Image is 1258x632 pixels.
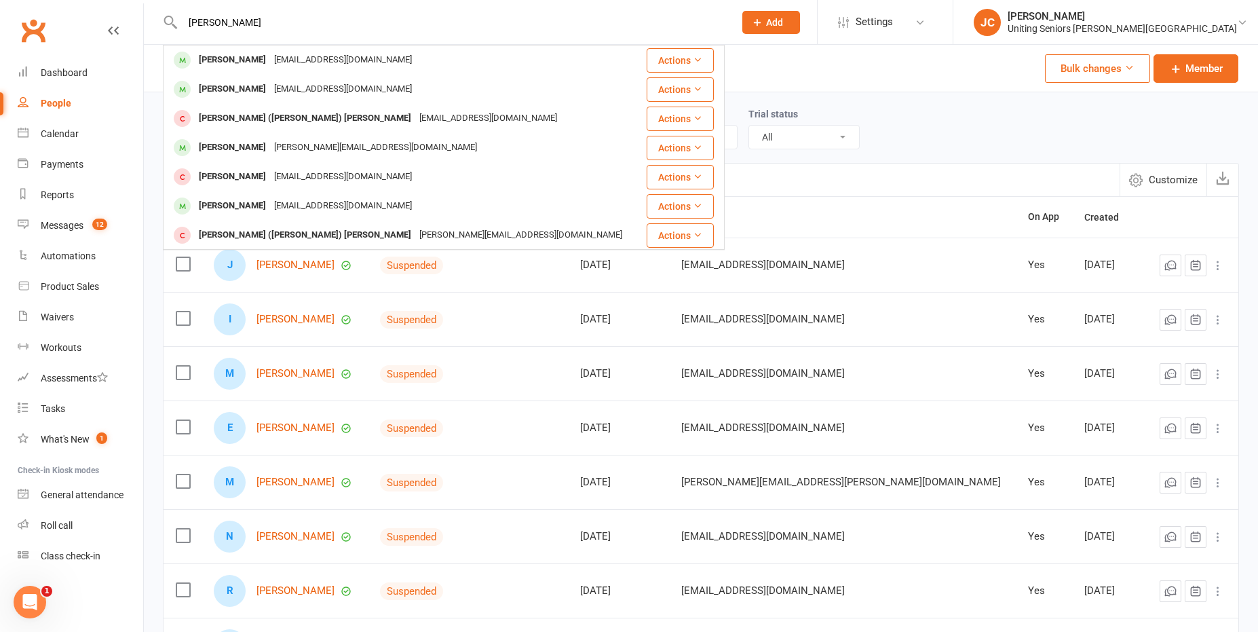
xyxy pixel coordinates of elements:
div: [DATE] [1084,314,1135,325]
a: Reports [18,180,143,210]
a: General attendance kiosk mode [18,480,143,510]
button: Actions [647,136,714,160]
a: Assessments [18,363,143,394]
div: Suspended [380,420,443,437]
button: Actions [647,165,714,189]
div: [DATE] [580,259,657,271]
div: Product Sales [41,281,99,292]
div: [PERSON_NAME] ([PERSON_NAME]) [PERSON_NAME] [195,225,415,245]
div: Suspended [380,311,443,329]
div: General attendance [41,489,123,500]
div: Tasks [41,403,65,414]
div: [DATE] [580,585,657,597]
a: Payments [18,149,143,180]
div: [DATE] [580,422,657,434]
span: [EMAIL_ADDRESS][DOMAIN_NAME] [681,252,845,278]
div: Workouts [41,342,81,353]
a: [PERSON_NAME] [256,259,335,271]
div: Neville [214,521,246,553]
div: [DATE] [1084,422,1135,434]
div: [DATE] [580,531,657,542]
div: Waivers [41,312,74,322]
div: [EMAIL_ADDRESS][DOMAIN_NAME] [270,79,416,99]
div: Yes [1028,477,1060,488]
div: [DATE] [580,314,657,325]
a: [PERSON_NAME] [256,368,335,379]
div: Mary [214,466,246,498]
button: Actions [647,107,714,131]
div: [PERSON_NAME] [195,138,270,157]
div: JC [974,9,1001,36]
button: Actions [647,223,714,248]
div: [DATE] [1084,477,1135,488]
div: Reports [41,189,74,200]
a: Tasks [18,394,143,424]
div: Rob [214,575,246,607]
div: [PERSON_NAME] [1008,10,1237,22]
div: [DATE] [1084,259,1135,271]
div: Uniting Seniors [PERSON_NAME][GEOGRAPHIC_DATA] [1008,22,1237,35]
span: [EMAIL_ADDRESS][DOMAIN_NAME] [681,306,845,332]
label: Trial status [748,109,798,119]
button: Created [1084,209,1134,225]
a: [PERSON_NAME] [256,314,335,325]
div: [EMAIL_ADDRESS][DOMAIN_NAME] [270,167,416,187]
div: Ian [214,303,246,335]
div: [DATE] [1084,585,1135,597]
span: [EMAIL_ADDRESS][DOMAIN_NAME] [681,523,845,549]
div: [PERSON_NAME] [195,50,270,70]
a: Roll call [18,510,143,541]
a: Dashboard [18,58,143,88]
span: [EMAIL_ADDRESS][DOMAIN_NAME] [681,415,845,441]
div: Yes [1028,585,1060,597]
div: [PERSON_NAME] [195,167,270,187]
a: Automations [18,241,143,272]
div: Yes [1028,531,1060,542]
button: Add [742,11,800,34]
div: [EMAIL_ADDRESS][DOMAIN_NAME] [270,196,416,216]
input: Search... [178,13,725,32]
a: Calendar [18,119,143,149]
div: [PERSON_NAME] ([PERSON_NAME]) [PERSON_NAME] [195,109,415,128]
button: Customize [1120,164,1206,196]
span: Member [1185,60,1223,77]
div: [DATE] [580,477,657,488]
a: Clubworx [16,14,50,48]
button: Actions [647,77,714,102]
a: [PERSON_NAME] [256,585,335,597]
a: [PERSON_NAME] [256,531,335,542]
div: Yes [1028,422,1060,434]
div: Payments [41,159,83,170]
div: Suspended [380,257,443,274]
div: Dashboard [41,67,88,78]
a: [PERSON_NAME] [256,422,335,434]
div: Ed [214,412,246,444]
div: Suspended [380,365,443,383]
div: [DATE] [580,368,657,379]
span: [EMAIL_ADDRESS][DOMAIN_NAME] [681,578,845,603]
a: Class kiosk mode [18,541,143,572]
a: Workouts [18,333,143,363]
div: [PERSON_NAME] [195,196,270,216]
div: Assessments [41,373,108,384]
div: [DATE] [1084,368,1135,379]
div: Julia [214,249,246,281]
div: [PERSON_NAME][EMAIL_ADDRESS][DOMAIN_NAME] [415,225,626,245]
button: Bulk changes [1045,54,1150,83]
div: Suspended [380,582,443,600]
span: 12 [92,219,107,230]
span: [EMAIL_ADDRESS][DOMAIN_NAME] [681,360,845,386]
div: Suspended [380,528,443,546]
div: Roll call [41,520,73,531]
span: 1 [96,432,107,444]
span: Customize [1149,172,1198,188]
div: Yes [1028,368,1060,379]
a: Member [1154,54,1238,83]
div: [DATE] [1084,531,1135,542]
div: Messages [41,220,83,231]
div: Suspended [380,474,443,491]
div: Calendar [41,128,79,139]
iframe: Intercom live chat [14,586,46,618]
a: Messages 12 [18,210,143,241]
div: [PERSON_NAME] [195,79,270,99]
